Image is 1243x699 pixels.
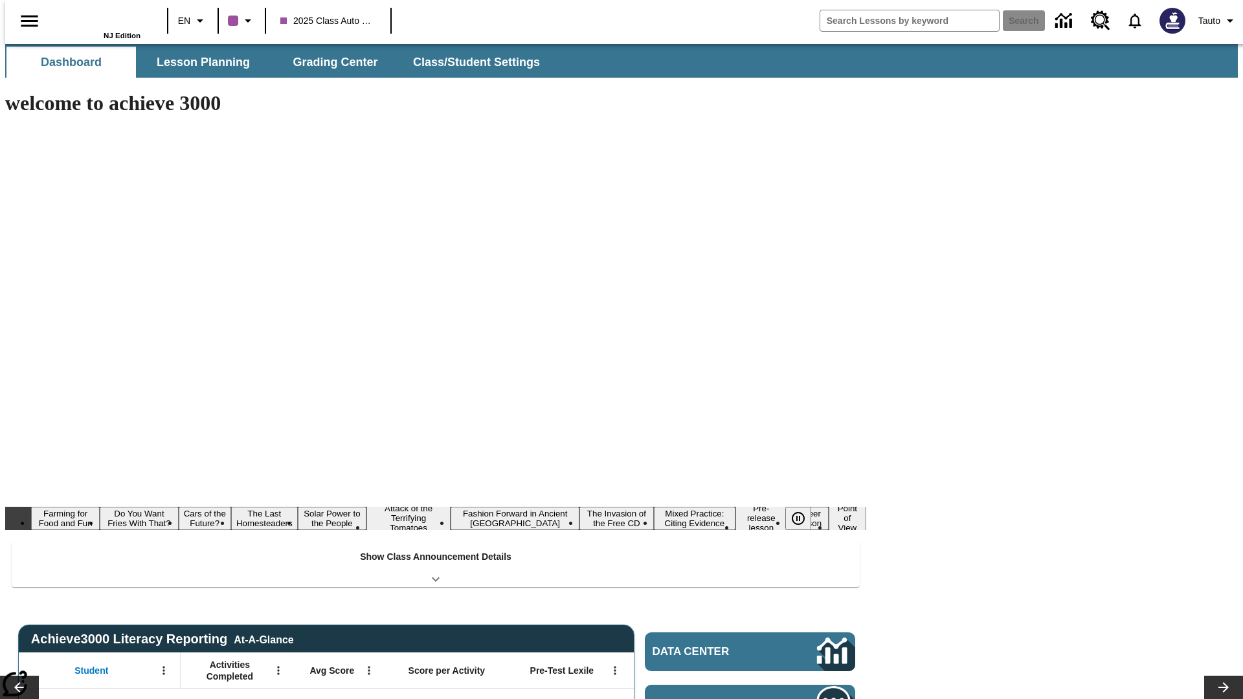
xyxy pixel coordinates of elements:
button: Lesson Planning [139,47,268,78]
button: Open Menu [154,661,174,680]
button: Select a new avatar [1152,4,1193,38]
button: Slide 1 Farming for Food and Fun [31,507,100,530]
a: Resource Center, Will open in new tab [1083,3,1118,38]
button: Slide 6 Attack of the Terrifying Tomatoes [366,502,451,535]
button: Language: EN, Select a language [172,9,214,32]
span: Pre-Test Lexile [530,665,594,676]
div: At-A-Glance [234,632,293,646]
span: Tauto [1198,14,1220,28]
button: Dashboard [6,47,136,78]
span: EN [178,14,190,28]
button: Grading Center [271,47,400,78]
button: Pause [785,507,811,530]
button: Class/Student Settings [403,47,550,78]
button: Slide 12 Point of View [829,502,866,535]
button: Slide 2 Do You Want Fries With That? [100,507,178,530]
span: Class/Student Settings [413,55,540,70]
span: 2025 Class Auto Grade 13 [280,14,376,28]
span: Student [74,665,108,676]
button: Profile/Settings [1193,9,1243,32]
button: Slide 8 The Invasion of the Free CD [579,507,653,530]
button: Slide 5 Solar Power to the People [298,507,366,530]
span: Dashboard [41,55,102,70]
button: Open Menu [269,661,288,680]
input: search field [820,10,999,31]
a: Data Center [645,632,855,671]
span: NJ Edition [104,32,140,39]
div: Show Class Announcement Details [12,542,860,587]
button: Slide 4 The Last Homesteaders [231,507,298,530]
button: Slide 3 Cars of the Future? [179,507,231,530]
span: Avg Score [309,665,354,676]
div: Pause [785,507,824,530]
button: Slide 7 Fashion Forward in Ancient Rome [451,507,579,530]
span: Achieve3000 Literacy Reporting [31,632,294,647]
div: Home [56,5,140,39]
button: Open side menu [10,2,49,40]
a: Data Center [1047,3,1083,39]
a: Notifications [1118,4,1152,38]
span: Activities Completed [187,659,273,682]
span: Lesson Planning [157,55,250,70]
span: Data Center [653,645,774,658]
button: Slide 9 Mixed Practice: Citing Evidence [654,507,736,530]
a: Home [56,6,140,32]
span: Score per Activity [409,665,486,676]
button: Slide 10 Pre-release lesson [735,502,787,535]
div: SubNavbar [5,44,1238,78]
button: Open Menu [359,661,379,680]
h1: welcome to achieve 3000 [5,91,866,115]
button: Open Menu [605,661,625,680]
span: Grading Center [293,55,377,70]
button: Lesson carousel, Next [1204,676,1243,699]
img: Avatar [1159,8,1185,34]
button: Class color is purple. Change class color [223,9,261,32]
div: SubNavbar [5,47,552,78]
p: Show Class Announcement Details [360,550,511,564]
